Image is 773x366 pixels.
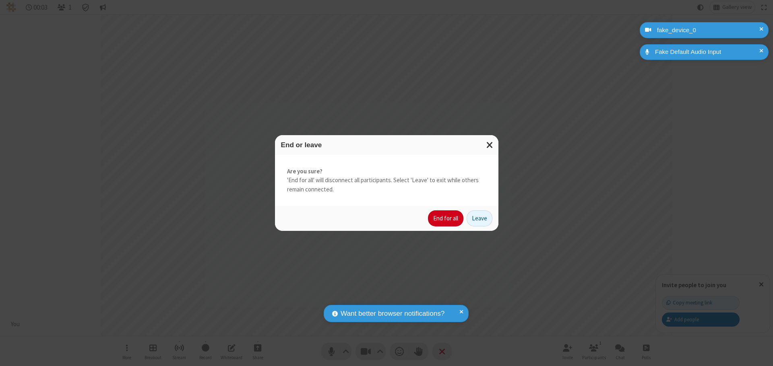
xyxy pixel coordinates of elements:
[428,210,463,226] button: End for all
[287,167,486,176] strong: Are you sure?
[652,47,763,57] div: Fake Default Audio Input
[341,308,444,319] span: Want better browser notifications?
[275,155,498,206] div: 'End for all' will disconnect all participants. Select 'Leave' to exit while others remain connec...
[281,141,492,149] h3: End or leave
[654,26,763,35] div: fake_device_0
[482,135,498,155] button: Close modal
[467,210,492,226] button: Leave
